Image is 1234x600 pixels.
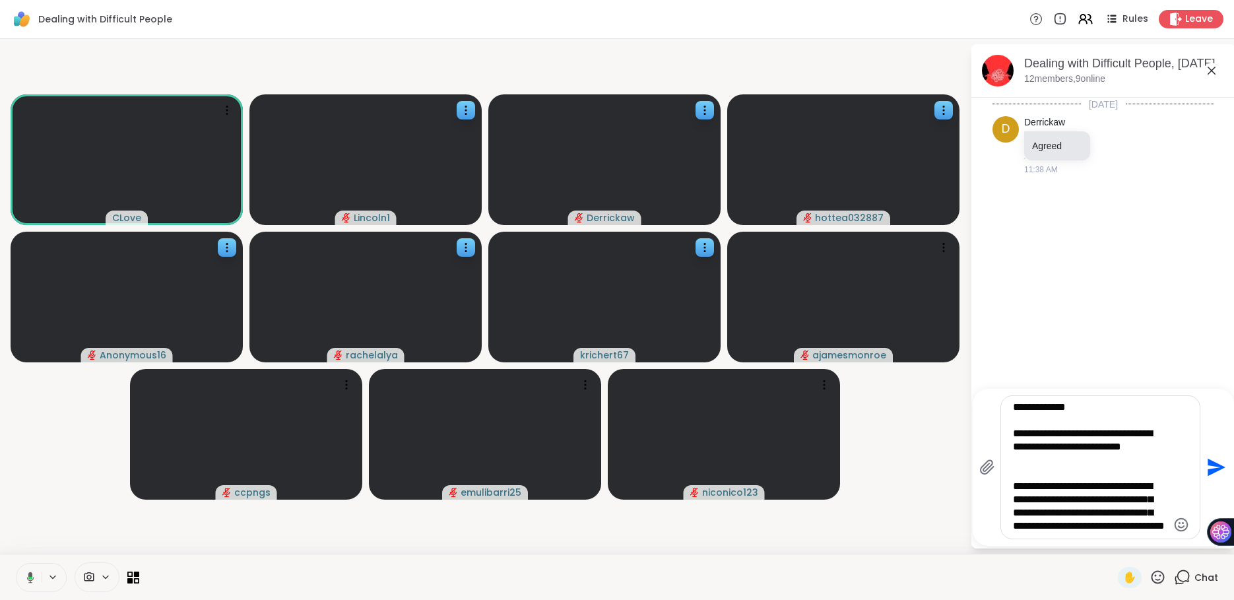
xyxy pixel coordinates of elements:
[1032,139,1082,152] p: Agreed
[1200,453,1230,483] button: Send
[575,213,584,222] span: audio-muted
[1185,13,1213,26] span: Leave
[815,211,884,224] span: hottea032887
[1194,571,1218,584] span: Chat
[1122,13,1148,26] span: Rules
[461,486,521,499] span: emulibarri25
[1013,401,1167,533] textarea: Type your message
[11,8,33,30] img: ShareWell Logomark
[1024,164,1058,176] span: 11:38 AM
[702,486,758,499] span: niconico123
[38,13,172,26] span: Dealing with Difficult People
[982,55,1014,86] img: Dealing with Difficult People, Oct 13
[1173,517,1189,533] button: Emoji picker
[354,211,390,224] span: Lincoln1
[234,486,271,499] span: ccpngs
[1002,120,1010,138] span: D
[112,211,141,224] span: CLove
[449,488,458,497] span: audio-muted
[803,213,812,222] span: audio-muted
[1081,98,1126,111] span: [DATE]
[580,349,629,362] span: krichert67
[342,213,351,222] span: audio-muted
[88,350,97,360] span: audio-muted
[587,211,635,224] span: Derrickaw
[346,349,398,362] span: rachelalya
[1123,570,1136,585] span: ✋
[222,488,232,497] span: audio-muted
[1024,55,1225,72] div: Dealing with Difficult People, [DATE]
[690,488,699,497] span: audio-muted
[1024,73,1105,86] p: 12 members, 9 online
[800,350,810,360] span: audio-muted
[100,349,166,362] span: Anonymous16
[1024,116,1065,129] a: Derrickaw
[334,350,343,360] span: audio-muted
[812,349,886,362] span: ajamesmonroe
